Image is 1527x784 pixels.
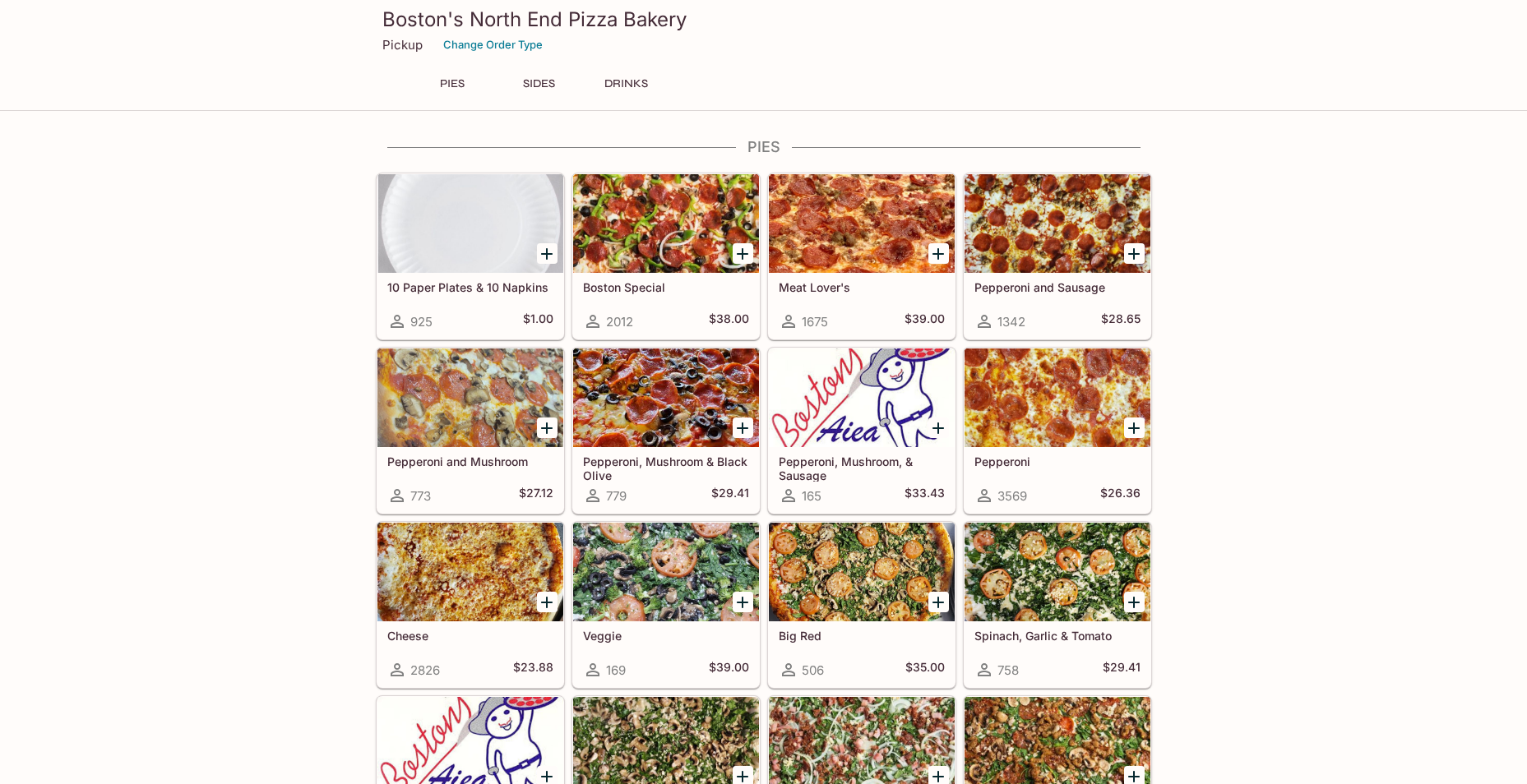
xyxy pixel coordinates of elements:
h5: Big Red [779,629,945,643]
div: Spinach, Garlic & Tomato [965,523,1150,621]
span: 779 [606,488,627,504]
h5: Veggie [583,629,749,643]
h5: Meat Lover's [779,280,945,294]
h3: Boston's North End Pizza Bakery [382,7,1145,32]
button: Add Pepperoni and Sausage [1124,243,1145,264]
h4: PIES [376,138,1152,156]
span: 2826 [410,662,440,678]
h5: Pepperoni, Mushroom, & Sausage [779,454,945,482]
span: 506 [802,662,824,678]
button: DRINKS [590,72,664,95]
a: Boston Special2012$38.00 [572,173,760,339]
h5: $28.65 [1101,311,1141,331]
button: SIDES [502,72,576,95]
button: Add Cheese [537,592,558,612]
a: Pepperoni and Mushroom773$27.12 [377,348,564,514]
a: Big Red506$35.00 [768,522,956,688]
a: Pepperoni, Mushroom & Black Olive779$29.41 [572,348,760,514]
span: 3569 [997,488,1027,504]
button: Add Boston Special [733,243,753,264]
button: Add Veggie [733,592,753,612]
h5: $38.00 [709,311,749,331]
div: Pepperoni and Mushroom [377,348,563,447]
a: Veggie169$39.00 [572,522,760,688]
div: Pepperoni, Mushroom, & Sausage [769,348,955,447]
h5: Pepperoni [974,454,1141,468]
span: 2012 [606,314,633,330]
h5: $39.00 [905,311,945,331]
button: Add Meat Lover's [928,243,949,264]
div: Pepperoni [965,348,1150,447]
a: Pepperoni3569$26.36 [964,348,1151,514]
button: Add Pepperoni and Mushroom [537,417,558,438]
h5: Pepperoni and Mushroom [387,454,553,468]
button: Add Pepperoni, Mushroom, & Sausage [928,417,949,438]
h5: 10 Paper Plates & 10 Napkins [387,280,553,294]
a: Spinach, Garlic & Tomato758$29.41 [964,522,1151,688]
div: Boston Special [573,174,759,273]
p: Pickup [382,37,423,53]
h5: $29.41 [1103,660,1141,680]
button: Change Order Type [436,32,550,58]
div: Big Red [769,523,955,621]
a: Meat Lover's1675$39.00 [768,173,956,339]
div: Meat Lover's [769,174,955,273]
span: 169 [606,662,626,678]
h5: Pepperoni, Mushroom & Black Olive [583,454,749,482]
span: 1675 [802,314,828,330]
div: Cheese [377,523,563,621]
div: Pepperoni, Mushroom & Black Olive [573,348,759,447]
h5: $1.00 [523,311,553,331]
h5: $23.88 [513,660,553,680]
button: Add Big Red [928,592,949,612]
h5: $27.12 [519,486,553,505]
a: Pepperoni and Sausage1342$28.65 [964,173,1151,339]
button: Add Pepperoni [1124,417,1145,438]
span: 1342 [997,314,1025,330]
div: 10 Paper Plates & 10 Napkins [377,174,563,273]
button: Add 10 Paper Plates & 10 Napkins [537,243,558,264]
h5: $26.36 [1100,486,1141,505]
h5: $39.00 [709,660,749,680]
div: Veggie [573,523,759,621]
button: Add Pepperoni, Mushroom & Black Olive [733,417,753,438]
h5: Boston Special [583,280,749,294]
h5: Spinach, Garlic & Tomato [974,629,1141,643]
h5: Pepperoni and Sausage [974,280,1141,294]
a: Pepperoni, Mushroom, & Sausage165$33.43 [768,348,956,514]
h5: Cheese [387,629,553,643]
h5: $35.00 [905,660,945,680]
span: 773 [410,488,431,504]
span: 758 [997,662,1019,678]
button: Add Spinach, Garlic & Tomato [1124,592,1145,612]
div: Pepperoni and Sausage [965,174,1150,273]
button: PIES [415,72,489,95]
a: Cheese2826$23.88 [377,522,564,688]
h5: $29.41 [711,486,749,505]
h5: $33.43 [905,486,945,505]
a: 10 Paper Plates & 10 Napkins925$1.00 [377,173,564,339]
span: 925 [410,314,433,330]
span: 165 [802,488,821,504]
